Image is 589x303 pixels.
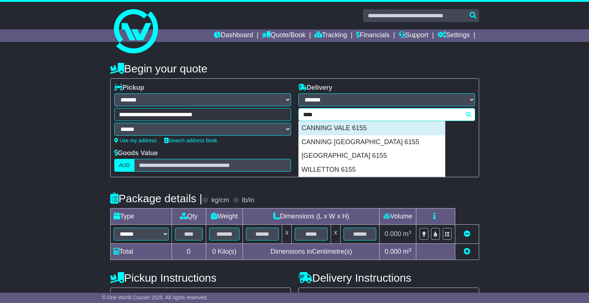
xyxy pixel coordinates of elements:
[282,225,292,244] td: x
[102,295,208,300] span: © One World Courier 2025. All rights reserved.
[331,225,340,244] td: x
[164,138,217,143] a: Search address book
[299,163,445,177] div: WILLETTON 6155
[242,196,254,204] label: lb/in
[356,29,389,42] a: Financials
[114,149,158,157] label: Goods Value
[299,149,445,163] div: [GEOGRAPHIC_DATA] 6155
[380,208,416,225] td: Volume
[243,208,380,225] td: Dimensions (L x W x H)
[262,29,305,42] a: Quote/Book
[464,248,470,255] a: Add new item
[110,244,172,260] td: Total
[315,29,347,42] a: Tracking
[214,29,253,42] a: Dashboard
[298,84,333,92] label: Delivery
[409,229,412,235] sup: 3
[206,208,243,225] td: Weight
[299,121,445,135] div: CANNING VALE 6155
[110,192,202,204] h4: Package details |
[385,230,401,238] span: 0.000
[206,244,243,260] td: Kilo(s)
[298,108,475,121] typeahead: Please provide city
[299,135,445,149] div: CANNING [GEOGRAPHIC_DATA] 6155
[172,244,206,260] td: 0
[114,84,144,92] label: Pickup
[172,208,206,225] td: Qty
[403,230,412,238] span: m
[212,248,216,255] span: 0
[438,29,470,42] a: Settings
[399,29,428,42] a: Support
[403,248,412,255] span: m
[385,248,401,255] span: 0.000
[243,244,380,260] td: Dimensions in Centimetre(s)
[464,230,470,238] a: Remove this item
[110,272,291,284] h4: Pickup Instructions
[409,247,412,253] sup: 3
[110,208,172,225] td: Type
[114,138,157,143] a: Use my address
[114,159,135,172] label: AUD
[110,63,479,75] h4: Begin your quote
[298,272,479,284] h4: Delivery Instructions
[211,196,229,204] label: kg/cm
